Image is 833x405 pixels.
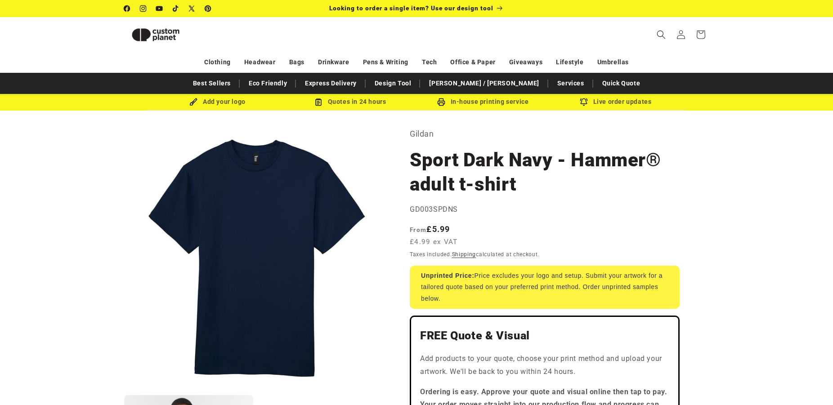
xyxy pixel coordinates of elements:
[437,98,445,106] img: In-house printing
[289,54,305,70] a: Bags
[124,21,187,49] img: Custom Planet
[314,98,322,106] img: Order Updates Icon
[329,4,493,12] span: Looking to order a single item? Use our design tool
[318,54,349,70] a: Drinkware
[549,96,682,107] div: Live order updates
[580,98,588,106] img: Order updates
[410,127,680,141] p: Gildan
[151,96,284,107] div: Add your logo
[300,76,361,91] a: Express Delivery
[189,98,197,106] img: Brush Icon
[420,329,669,343] h2: FREE Quote & Visual
[410,226,426,233] span: From
[425,76,543,91] a: [PERSON_NAME] / [PERSON_NAME]
[410,250,680,259] div: Taxes included. calculated at checkout.
[651,25,671,45] summary: Search
[410,237,458,247] span: £4.99 ex VAT
[421,272,475,279] strong: Unprinted Price:
[410,266,680,309] div: Price excludes your logo and setup. Submit your artwork for a tailored quote based on your prefer...
[121,17,218,52] a: Custom Planet
[598,76,645,91] a: Quick Quote
[244,76,291,91] a: Eco Friendly
[363,54,408,70] a: Pens & Writing
[410,224,450,234] strong: £5.99
[244,54,276,70] a: Headwear
[188,76,235,91] a: Best Sellers
[410,148,680,196] h1: Sport Dark Navy - Hammer® adult t-shirt
[284,96,416,107] div: Quotes in 24 hours
[788,362,833,405] iframe: Chat Widget
[420,352,669,378] p: Add products to your quote, choose your print method and upload your artwork. We'll be back to yo...
[553,76,589,91] a: Services
[452,251,476,258] a: Shipping
[597,54,629,70] a: Umbrellas
[422,54,437,70] a: Tech
[416,96,549,107] div: In-house printing service
[204,54,231,70] a: Clothing
[450,54,495,70] a: Office & Paper
[410,205,458,214] span: GD003SPDNS
[556,54,583,70] a: Lifestyle
[509,54,542,70] a: Giveaways
[370,76,416,91] a: Design Tool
